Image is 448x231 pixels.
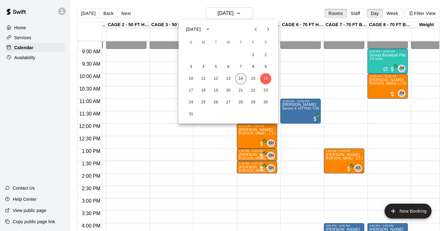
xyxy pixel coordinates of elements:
button: 23 [260,85,271,96]
button: 5 [210,61,222,73]
button: Previous month [250,23,262,35]
button: 20 [223,85,234,96]
button: 26 [210,97,222,108]
button: 6 [223,61,234,73]
button: 30 [260,97,271,108]
button: 16 [260,73,271,84]
button: 9 [260,61,271,73]
button: 29 [248,97,259,108]
div: [DATE] [186,26,201,33]
button: 31 [185,109,197,120]
button: 11 [198,73,209,84]
button: 7 [235,61,246,73]
span: Tuesday [210,36,222,49]
button: 2 [260,49,271,61]
button: 19 [210,85,222,96]
button: 22 [248,85,259,96]
button: 10 [185,73,197,84]
button: 15 [248,73,259,84]
button: 8 [248,61,259,73]
button: 3 [185,61,197,73]
button: 25 [198,97,209,108]
span: Monday [198,36,209,49]
button: calendar view is open, switch to year view [203,24,213,35]
button: 1 [248,49,259,61]
button: 13 [223,73,234,84]
span: Saturday [260,36,271,49]
button: 21 [235,85,246,96]
button: 17 [185,85,197,96]
span: Thursday [235,36,246,49]
button: 28 [235,97,246,108]
button: 18 [198,85,209,96]
span: Sunday [185,36,197,49]
button: 27 [223,97,234,108]
button: 12 [210,73,222,84]
button: 4 [198,61,209,73]
span: Friday [248,36,259,49]
button: 24 [185,97,197,108]
button: Next month [262,23,274,35]
span: Wednesday [223,36,234,49]
button: 14 [235,73,246,84]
